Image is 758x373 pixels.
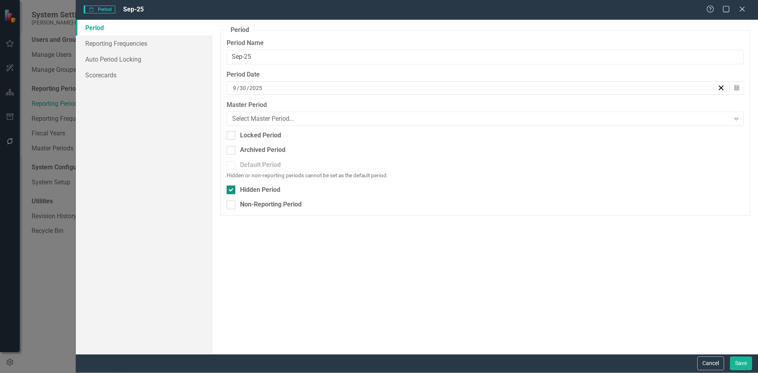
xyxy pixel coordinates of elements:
span: Period [84,6,115,13]
div: Locked Period [240,131,281,140]
legend: Period [227,26,253,35]
button: Save [730,356,752,370]
small: Hidden or non-reporting periods cannot be set as the default period. [227,172,744,179]
div: Select Master Period... [232,114,730,123]
span: / [237,84,239,92]
label: Master Period [227,101,744,110]
div: Archived Period [240,146,285,155]
span: / [247,84,249,92]
button: Cancel [697,356,724,370]
div: Hidden Period [240,186,280,195]
a: Auto Period Locking [76,51,212,67]
a: Scorecards [76,67,212,83]
div: Default Period [240,161,281,170]
div: Non-Reporting Period [240,200,302,209]
a: Reporting Frequencies [76,36,212,51]
span: Sep-25 [123,6,144,13]
label: Period Name [227,39,744,48]
a: Period [76,20,212,36]
div: Period Date [227,70,744,79]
